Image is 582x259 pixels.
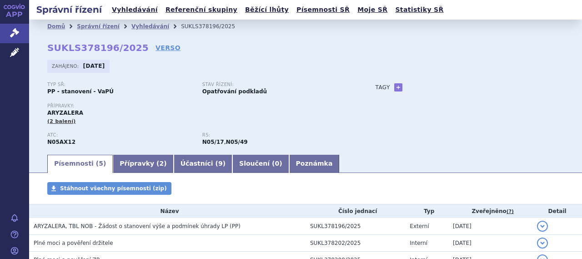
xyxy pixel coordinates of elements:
button: detail [537,238,548,249]
span: Interní [410,240,427,246]
strong: PP - stanovení - VaPÚ [47,88,114,95]
strong: [DATE] [83,63,105,69]
a: Písemnosti (5) [47,155,113,173]
span: Zahájeno: [52,62,80,70]
strong: ARIPIPRAZOL [47,139,75,145]
strong: SUKLS378196/2025 [47,42,149,53]
th: Název [29,204,306,218]
span: ARYZALERA, TBL NOB - Žádost o stanovení výše a podmínek úhrady LP (PP) [34,223,241,229]
strong: Opatřování podkladů [202,88,267,95]
span: Externí [410,223,429,229]
div: , [202,132,357,146]
strong: aripiprazol, p.o. [202,139,224,145]
li: SUKLS378196/2025 [181,20,247,33]
a: Statistiky SŘ [392,4,446,16]
a: Běžící lhůty [242,4,291,16]
p: Stav řízení: [202,82,348,87]
a: Referenční skupiny [163,4,240,16]
p: ATC: [47,132,193,138]
a: Písemnosti SŘ [294,4,352,16]
p: Typ SŘ: [47,82,193,87]
a: Stáhnout všechny písemnosti (zip) [47,182,171,195]
td: [DATE] [448,218,532,235]
a: VERSO [156,43,181,52]
button: detail [537,221,548,232]
th: Detail [532,204,582,218]
span: 5 [99,160,103,167]
h3: Tagy [376,82,390,93]
a: Poznámka [289,155,340,173]
span: 9 [218,160,223,167]
a: Správní řízení [77,23,120,30]
a: + [394,83,402,91]
a: Účastníci (9) [174,155,232,173]
a: Moje SŘ [355,4,390,16]
a: Domů [47,23,65,30]
span: 2 [160,160,164,167]
p: RS: [202,132,348,138]
th: Číslo jednací [306,204,405,218]
h2: Správní řízení [29,3,109,16]
td: [DATE] [448,235,532,252]
abbr: (?) [507,208,514,215]
span: 0 [275,160,279,167]
p: Přípravky: [47,103,357,109]
span: ARYZALERA [47,110,83,116]
th: Zveřejněno [448,204,532,218]
span: (2 balení) [47,118,76,124]
a: Vyhledávání [131,23,169,30]
a: Sloučení (0) [232,155,289,173]
td: SUKL378196/2025 [306,218,405,235]
span: Plné moci a pověření držitele [34,240,113,246]
strong: parciální agonisté dopaminových receptorů, p.o. [226,139,248,145]
span: Stáhnout všechny písemnosti (zip) [60,185,167,192]
a: Vyhledávání [109,4,161,16]
td: SUKL378202/2025 [306,235,405,252]
a: Přípravky (2) [113,155,173,173]
th: Typ [405,204,448,218]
